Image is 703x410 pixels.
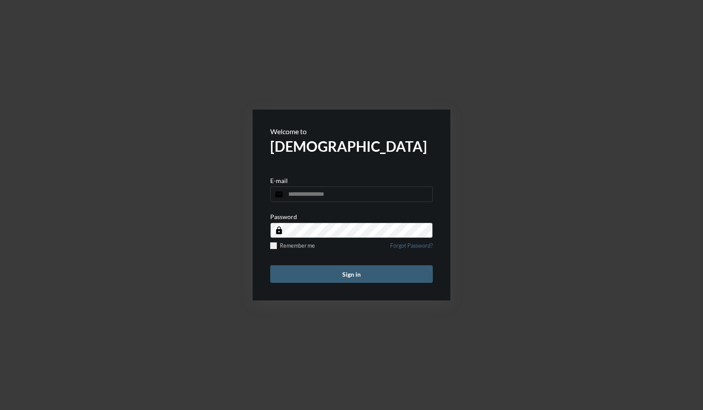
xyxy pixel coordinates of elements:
h2: [DEMOGRAPHIC_DATA] [270,138,433,155]
a: Forgot Password? [390,242,433,254]
button: Sign in [270,265,433,283]
p: Password [270,213,297,220]
p: E-mail [270,177,288,184]
p: Welcome to [270,127,433,135]
label: Remember me [270,242,315,249]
